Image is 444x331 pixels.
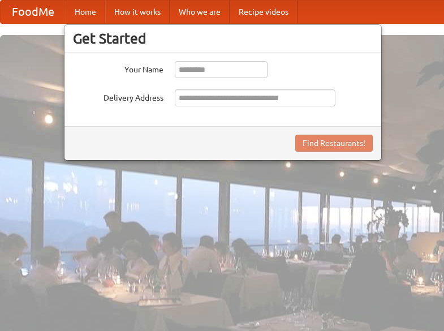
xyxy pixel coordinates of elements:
[295,135,373,152] button: Find Restaurants!
[73,30,373,47] h3: Get Started
[73,89,163,104] label: Delivery Address
[66,1,105,23] a: Home
[230,1,298,23] a: Recipe videos
[1,1,66,23] a: FoodMe
[105,1,170,23] a: How it works
[73,61,163,75] label: Your Name
[170,1,230,23] a: Who we are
